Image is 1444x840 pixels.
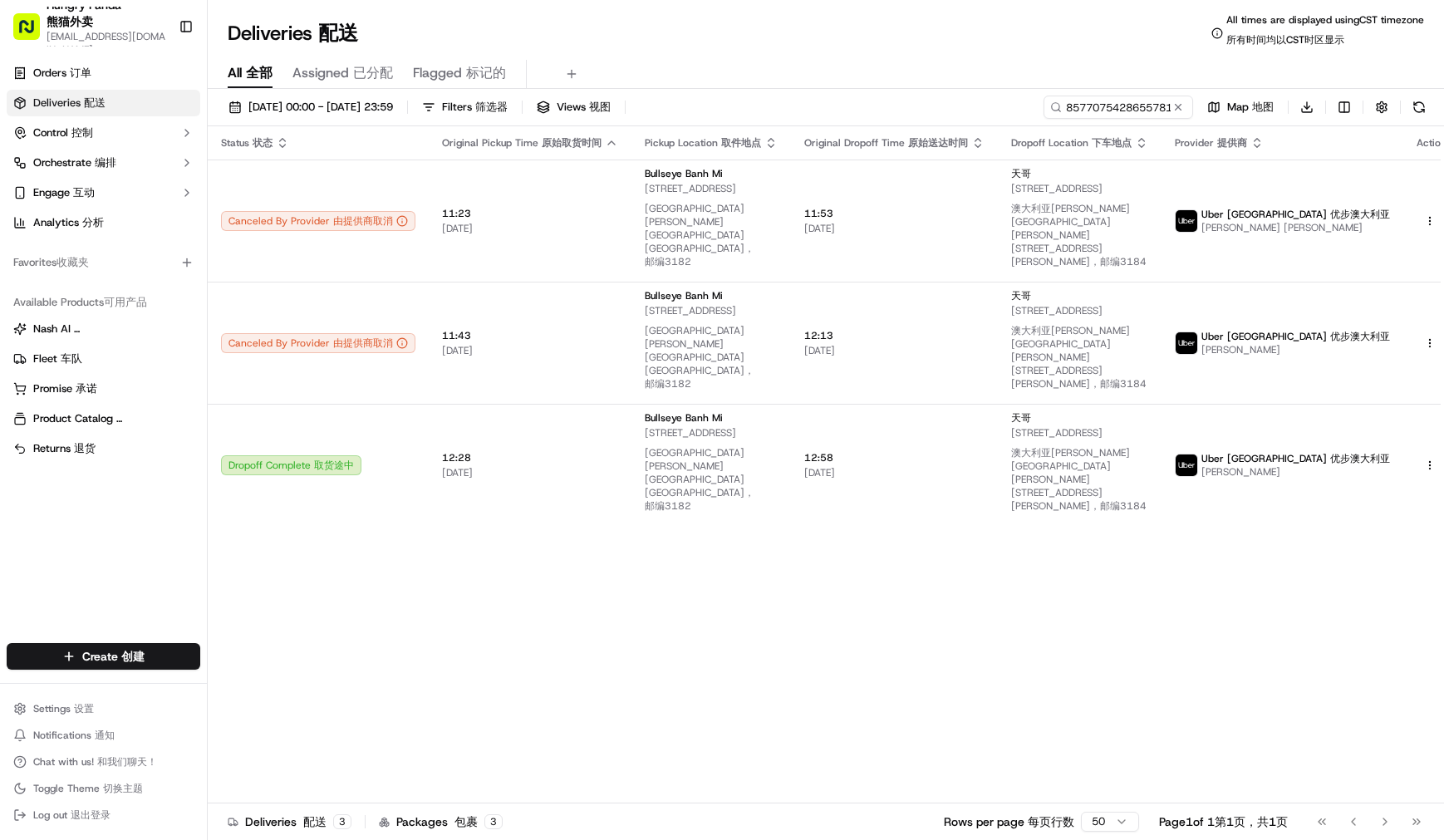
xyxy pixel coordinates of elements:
span: 11:53 [804,207,985,220]
span: Log out [33,808,111,822]
button: Views 视图 [529,96,618,119]
span: Toggle Theme [33,782,143,795]
button: Hungry Panda 熊猫外卖[EMAIL_ADDRESS][DOMAIN_NAME] [7,7,172,47]
span: 收藏夹 [56,255,89,269]
span: 配送 [84,96,106,110]
span: [GEOGRAPHIC_DATA][PERSON_NAME][GEOGRAPHIC_DATA][GEOGRAPHIC_DATA]，邮编3182 [645,446,754,513]
span: 互动 [73,185,95,199]
span: Map [1227,100,1274,115]
span: Flagged [413,63,506,83]
span: 承诺 [76,381,97,395]
span: Engage [33,185,95,200]
a: Nash AI 纳什人工智能 [13,322,194,336]
span: 和我们聊天！ [97,755,157,769]
span: Bullseye Banh Mi [645,289,723,302]
span: [DATE] [804,222,985,235]
button: Engage 互动 [7,179,200,206]
span: 切换主题 [103,782,143,795]
span: 熊猫外卖 [47,14,93,29]
span: 退出登录 [71,808,111,822]
span: 包裹 [454,814,478,829]
span: [EMAIL_ADDRESS][DOMAIN_NAME] [47,30,165,56]
span: Fleet [33,351,82,366]
a: Analytics 分析 [7,209,200,236]
span: 所有时间均以CST时区显示 [1226,33,1344,47]
span: Original Pickup Time [442,136,602,150]
span: 视图 [589,100,611,114]
span: 天哥 [1011,167,1031,180]
span: Dropoff Location [1011,136,1132,150]
button: [DATE] 00:00 - [DATE] 23:59 [221,96,400,119]
span: 原始取货时间 [542,136,602,150]
p: Rows per page [944,813,1074,830]
span: [PERSON_NAME] [1284,221,1363,234]
span: 12:28 [442,451,618,464]
button: Notifications 通知 [7,724,200,747]
button: Log out 退出登录 [7,803,200,827]
img: uber-new-logo.jpeg [1176,332,1197,354]
span: All [228,63,273,83]
span: 筛选器 [475,100,508,114]
span: [DATE] [804,344,985,357]
span: 创建 [121,649,145,664]
img: uber-new-logo.jpeg [1176,454,1197,476]
span: 天哥 [1011,411,1031,425]
img: uber-new-logo.jpeg [1176,210,1197,232]
span: [STREET_ADDRESS] [1011,304,1148,397]
span: [DATE] [804,466,985,479]
button: Toggle Theme 切换主题 [7,777,200,800]
span: 配送 [318,20,358,47]
span: 12:58 [804,451,985,464]
span: 订单 [70,66,91,80]
span: Returns [33,441,96,456]
button: Canceled By Provider 由提供商取消 [221,211,415,231]
button: Nash AI 纳什人工智能 [7,316,200,342]
a: Deliveries 配送 [7,90,200,116]
button: Returns 退货 [7,435,200,462]
span: Control [33,125,93,140]
span: Orchestrate [33,155,116,170]
span: Bullseye Banh Mi [645,167,723,180]
span: Assigned [292,63,393,83]
span: 配送 [303,814,327,829]
span: Uber [GEOGRAPHIC_DATA] [1201,452,1390,465]
button: Chat with us! 和我们聊天！ [7,750,200,774]
span: 地图 [1252,100,1274,114]
span: All times are displayed using CST timezone [1226,13,1424,53]
span: Nash AI [33,322,138,336]
div: 3 [484,814,503,829]
button: Orchestrate 编排 [7,150,200,176]
span: 编排 [95,155,116,169]
span: 优步澳大利亚 [1330,330,1390,343]
div: 3 [333,814,351,829]
span: 下车地点 [1092,136,1132,150]
span: 已分配 [353,64,393,81]
span: 标记的 [466,64,506,81]
span: 车队 [61,351,82,366]
div: Page 1 of 1 [1159,813,1288,830]
span: 设置 [74,702,94,715]
span: 12:13 [804,329,985,342]
span: Uber [GEOGRAPHIC_DATA] [1201,208,1390,221]
button: Fleet 车队 [7,346,200,372]
span: 优步澳大利亚 [1330,452,1390,465]
span: [DATE] [442,466,618,479]
span: [PERSON_NAME] [1201,343,1390,356]
span: Create [82,648,145,665]
div: Available Products [7,289,200,316]
span: 由提供商取消 [333,214,393,228]
span: 天哥 [1011,289,1031,302]
button: Promise 承诺 [7,376,200,402]
div: Canceled By Provider [221,211,415,231]
span: 提供商 [1217,136,1247,150]
span: [DATE] 00:00 - [DATE] 23:59 [248,100,393,115]
span: 分析 [82,215,104,229]
div: Deliveries [228,813,351,830]
span: 优步澳大利亚 [1330,208,1390,221]
span: 通知 [95,729,115,742]
a: Orders 订单 [7,60,200,86]
span: [GEOGRAPHIC_DATA][PERSON_NAME][GEOGRAPHIC_DATA][GEOGRAPHIC_DATA]，邮编3182 [645,324,754,391]
span: Analytics [33,215,104,230]
button: Map 地图 [1200,96,1281,119]
span: [STREET_ADDRESS] [1011,182,1148,275]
